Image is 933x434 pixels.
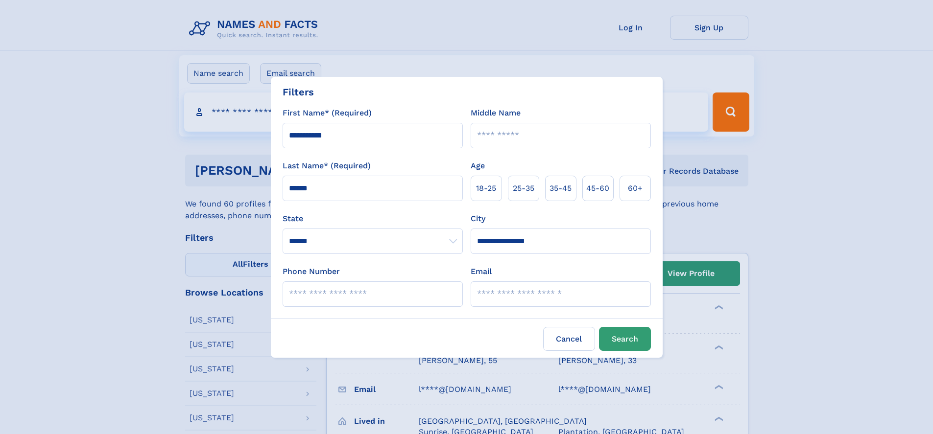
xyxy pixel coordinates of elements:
[283,107,372,119] label: First Name* (Required)
[471,213,485,225] label: City
[476,183,496,194] span: 18‑25
[283,266,340,277] label: Phone Number
[471,160,485,172] label: Age
[599,327,651,351] button: Search
[471,107,521,119] label: Middle Name
[283,213,463,225] label: State
[543,327,595,351] label: Cancel
[628,183,643,194] span: 60+
[550,183,572,194] span: 35‑45
[471,266,492,277] label: Email
[513,183,534,194] span: 25‑35
[283,160,371,172] label: Last Name* (Required)
[586,183,609,194] span: 45‑60
[283,85,314,99] div: Filters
